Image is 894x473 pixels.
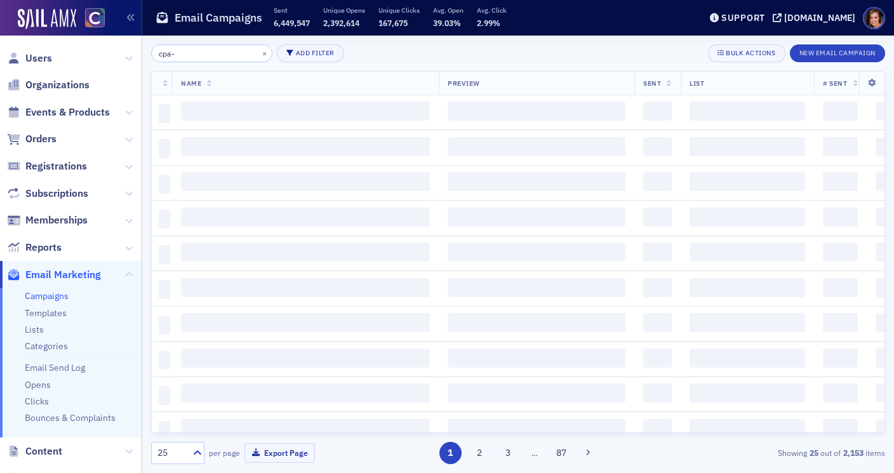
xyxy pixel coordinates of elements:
[25,362,85,373] a: Email Send Log
[181,79,201,88] span: Name
[823,278,858,297] span: ‌
[323,18,359,28] span: 2,392,614
[477,6,507,15] p: Avg. Click
[690,383,805,403] span: ‌
[181,102,430,121] span: ‌
[159,139,170,158] span: ‌
[823,349,858,368] span: ‌
[25,213,88,227] span: Memberships
[643,137,672,156] span: ‌
[7,241,62,255] a: Reports
[25,396,49,407] a: Clicks
[726,50,775,57] div: Bulk Actions
[209,447,240,458] label: per page
[277,44,344,62] button: Add Filter
[18,9,76,29] img: SailAMX
[25,159,87,173] span: Registrations
[7,78,90,92] a: Organizations
[159,350,170,370] span: ‌
[25,307,67,319] a: Templates
[159,280,170,299] span: ‌
[823,172,858,191] span: ‌
[690,102,805,121] span: ‌
[643,349,672,368] span: ‌
[448,419,625,438] span: ‌
[863,7,885,29] span: Profile
[25,340,68,352] a: Categories
[643,79,661,88] span: Sent
[25,187,88,201] span: Subscriptions
[25,444,62,458] span: Content
[181,208,430,227] span: ‌
[526,447,544,458] span: …
[7,268,101,282] a: Email Marketing
[25,324,44,335] a: Lists
[643,172,672,191] span: ‌
[448,137,625,156] span: ‌
[181,172,430,191] span: ‌
[690,313,805,332] span: ‌
[823,419,858,438] span: ‌
[7,213,88,227] a: Memberships
[76,8,105,30] a: View Homepage
[823,137,858,156] span: ‌
[690,208,805,227] span: ‌
[25,105,110,119] span: Events & Products
[643,243,672,262] span: ‌
[690,243,805,262] span: ‌
[151,44,272,62] input: Search…
[159,210,170,229] span: ‌
[181,137,430,156] span: ‌
[497,442,519,464] button: 3
[823,243,858,262] span: ‌
[159,175,170,194] span: ‌
[773,13,860,22] button: [DOMAIN_NAME]
[274,18,310,28] span: 6,449,547
[181,419,430,438] span: ‌
[25,241,62,255] span: Reports
[841,447,865,458] strong: 2,153
[823,313,858,332] span: ‌
[448,208,625,227] span: ‌
[643,208,672,227] span: ‌
[181,349,430,368] span: ‌
[690,79,704,88] span: List
[721,12,765,23] div: Support
[823,208,858,227] span: ‌
[690,278,805,297] span: ‌
[175,10,262,25] h1: Email Campaigns
[25,379,51,390] a: Opens
[650,447,885,458] div: Showing out of items
[25,412,116,423] a: Bounces & Complaints
[790,44,885,62] button: New Email Campaign
[157,446,185,460] div: 25
[468,442,490,464] button: 2
[159,316,170,335] span: ‌
[643,419,672,438] span: ‌
[25,268,101,282] span: Email Marketing
[448,278,625,297] span: ‌
[807,447,820,458] strong: 25
[448,313,625,332] span: ‌
[690,419,805,438] span: ‌
[7,105,110,119] a: Events & Products
[25,78,90,92] span: Organizations
[159,386,170,405] span: ‌
[7,51,52,65] a: Users
[7,444,62,458] a: Content
[448,383,625,403] span: ‌
[181,278,430,297] span: ‌
[25,51,52,65] span: Users
[323,6,365,15] p: Unique Opens
[244,443,315,463] button: Export Page
[181,313,430,332] span: ‌
[477,18,500,28] span: 2.99%
[439,442,462,464] button: 1
[25,290,69,302] a: Campaigns
[85,8,105,28] img: SailAMX
[181,383,430,403] span: ‌
[25,132,57,146] span: Orders
[274,6,310,15] p: Sent
[784,12,855,23] div: [DOMAIN_NAME]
